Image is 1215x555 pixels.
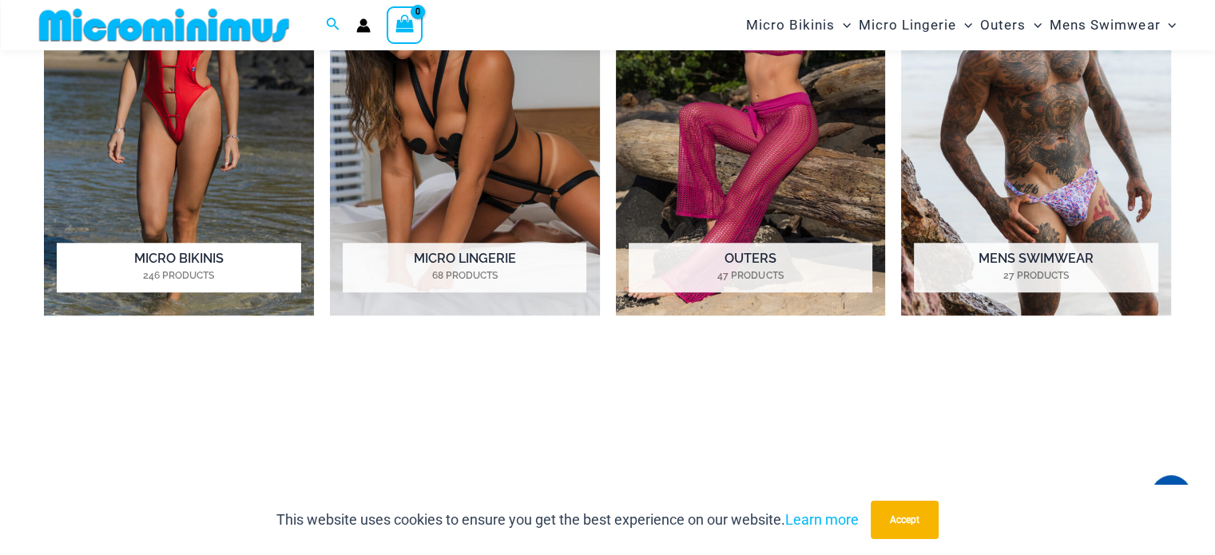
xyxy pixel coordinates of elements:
[914,243,1157,292] h2: Mens Swimwear
[835,5,851,46] span: Menu Toggle
[57,268,300,283] mark: 246 Products
[859,5,956,46] span: Micro Lingerie
[1160,5,1176,46] span: Menu Toggle
[276,508,859,532] p: This website uses cookies to ensure you get the best experience on our website.
[956,5,972,46] span: Menu Toggle
[914,268,1157,283] mark: 27 Products
[1046,5,1180,46] a: Mens SwimwearMenu ToggleMenu Toggle
[1050,5,1160,46] span: Mens Swimwear
[976,5,1046,46] a: OutersMenu ToggleMenu Toggle
[44,358,1171,478] iframe: TrustedSite Certified
[343,268,586,283] mark: 68 Products
[740,2,1183,48] nav: Site Navigation
[746,5,835,46] span: Micro Bikinis
[629,243,872,292] h2: Outers
[33,7,296,43] img: MM SHOP LOGO FLAT
[980,5,1026,46] span: Outers
[1026,5,1042,46] span: Menu Toggle
[356,18,371,33] a: Account icon link
[785,511,859,528] a: Learn more
[629,268,872,283] mark: 47 Products
[871,501,939,539] button: Accept
[742,5,855,46] a: Micro BikinisMenu ToggleMenu Toggle
[326,15,340,35] a: Search icon link
[57,243,300,292] h2: Micro Bikinis
[387,6,423,43] a: View Shopping Cart, empty
[855,5,976,46] a: Micro LingerieMenu ToggleMenu Toggle
[343,243,586,292] h2: Micro Lingerie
